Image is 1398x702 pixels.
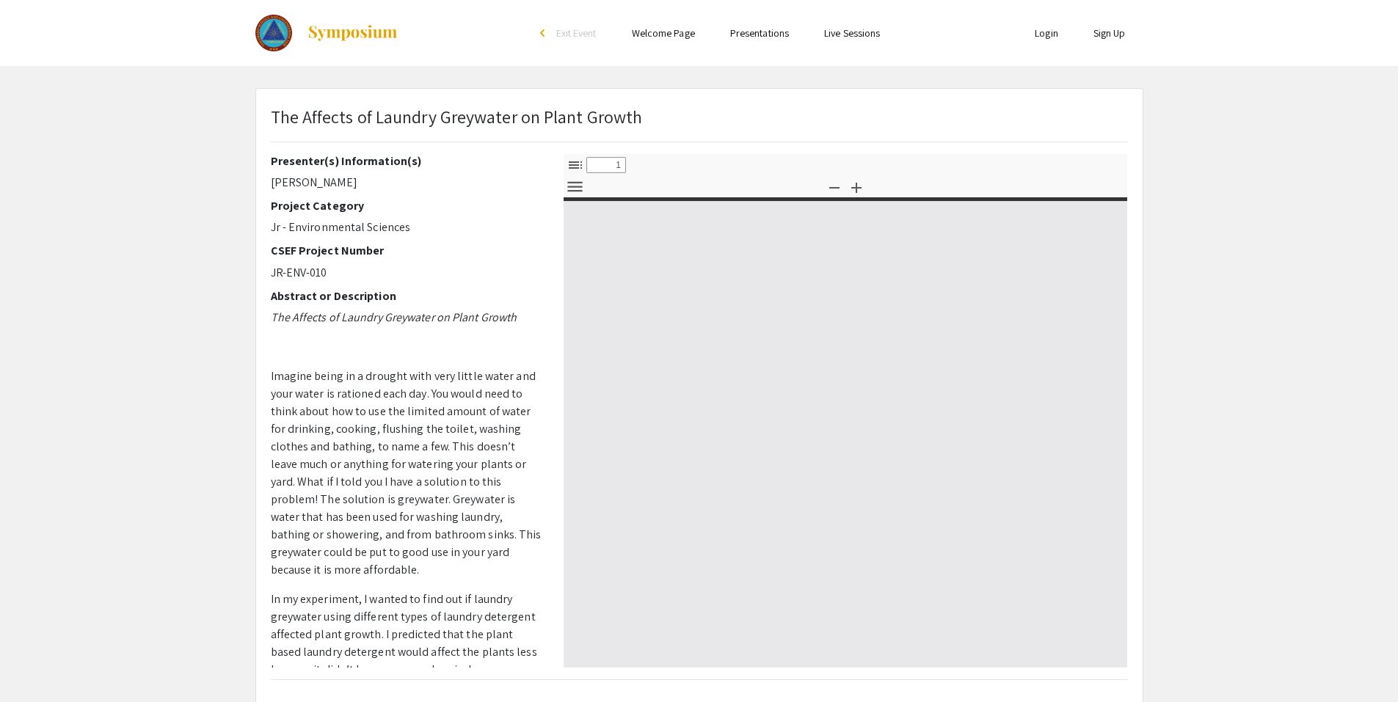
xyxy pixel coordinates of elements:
[1093,26,1126,40] a: Sign Up
[271,264,542,282] p: JR-ENV-010
[563,154,588,175] button: Toggle Sidebar
[271,289,542,303] h2: Abstract or Description
[255,15,399,51] a: The Colorado Science & Engineering Fair
[730,26,789,40] a: Presentations
[271,103,643,130] p: The Affects of Laundry Greywater on Plant Growth
[822,176,847,197] button: Zoom Out
[271,310,517,325] em: The Affects of Laundry Greywater on Plant Growth
[824,26,880,40] a: Live Sessions
[844,176,869,197] button: Zoom In
[307,24,398,42] img: Symposium by ForagerOne
[255,15,293,51] img: The Colorado Science & Engineering Fair
[271,244,542,257] h2: CSEF Project Number
[632,26,695,40] a: Welcome Page
[271,591,542,679] p: In my experiment, I wanted to find out if laundry greywater using different types of laundry dete...
[586,157,626,173] input: Page
[1035,26,1058,40] a: Login
[563,176,588,197] button: Tools
[271,199,542,213] h2: Project Category
[271,154,542,168] h2: Presenter(s) Information(s)
[271,219,542,236] p: Jr - Environmental Sciences
[556,26,597,40] span: Exit Event
[271,174,542,191] p: [PERSON_NAME]
[540,29,549,37] div: arrow_back_ios
[271,368,542,579] p: Imagine being in a drought with very little water and your water is rationed each day. You would ...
